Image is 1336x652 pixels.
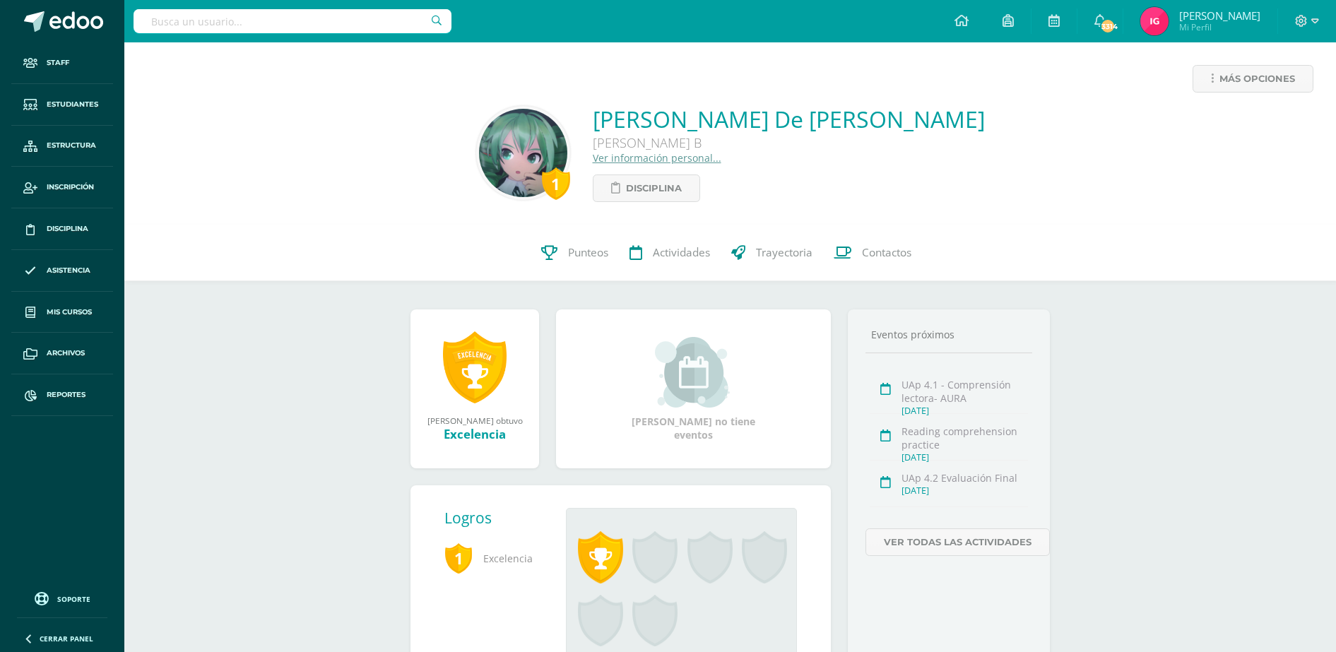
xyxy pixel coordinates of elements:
[865,328,1032,341] div: Eventos próximos
[47,307,92,318] span: Mis cursos
[1179,8,1260,23] span: [PERSON_NAME]
[11,333,113,374] a: Archivos
[11,42,113,84] a: Staff
[623,337,764,441] div: [PERSON_NAME] no tiene eventos
[1179,21,1260,33] span: Mi Perfil
[1140,7,1169,35] img: f498d2cff0a95a4868dcc0c3ad4de840.png
[11,208,113,250] a: Disciplina
[444,539,543,578] span: Excelencia
[531,225,619,281] a: Punteos
[57,594,90,604] span: Soporte
[47,140,96,151] span: Estructura
[901,425,1028,451] div: Reading comprehension practice
[593,104,985,134] a: [PERSON_NAME] De [PERSON_NAME]
[593,151,721,165] a: Ver información personal...
[479,109,567,197] img: 7bc3d92df6b0b8e3546d14c17175fa12.png
[1193,65,1313,93] a: Más opciones
[11,167,113,208] a: Inscripción
[47,57,69,69] span: Staff
[47,389,85,401] span: Reportes
[444,542,473,574] span: 1
[593,134,985,151] div: [PERSON_NAME] B
[47,99,98,110] span: Estudiantes
[425,415,525,426] div: [PERSON_NAME] obtuvo
[11,84,113,126] a: Estudiantes
[619,225,721,281] a: Actividades
[901,471,1028,485] div: UAp 4.2 Evaluación Final
[626,175,682,201] span: Disciplina
[823,225,922,281] a: Contactos
[721,225,823,281] a: Trayectoria
[11,374,113,416] a: Reportes
[901,378,1028,405] div: UAp 4.1 - Comprensión lectora- AURA
[11,250,113,292] a: Asistencia
[862,245,911,260] span: Contactos
[47,223,88,235] span: Disciplina
[11,292,113,333] a: Mis cursos
[47,265,90,276] span: Asistencia
[425,426,525,442] div: Excelencia
[1219,66,1295,92] span: Más opciones
[542,167,570,200] div: 1
[47,182,94,193] span: Inscripción
[901,485,1028,497] div: [DATE]
[653,245,710,260] span: Actividades
[40,634,93,644] span: Cerrar panel
[568,245,608,260] span: Punteos
[17,588,107,607] a: Soporte
[1100,18,1116,34] span: 3314
[444,508,555,528] div: Logros
[901,451,1028,463] div: [DATE]
[47,348,85,359] span: Archivos
[655,337,732,408] img: event_small.png
[11,126,113,167] a: Estructura
[756,245,812,260] span: Trayectoria
[865,528,1050,556] a: Ver todas las actividades
[901,405,1028,417] div: [DATE]
[593,174,700,202] a: Disciplina
[134,9,451,33] input: Busca un usuario...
